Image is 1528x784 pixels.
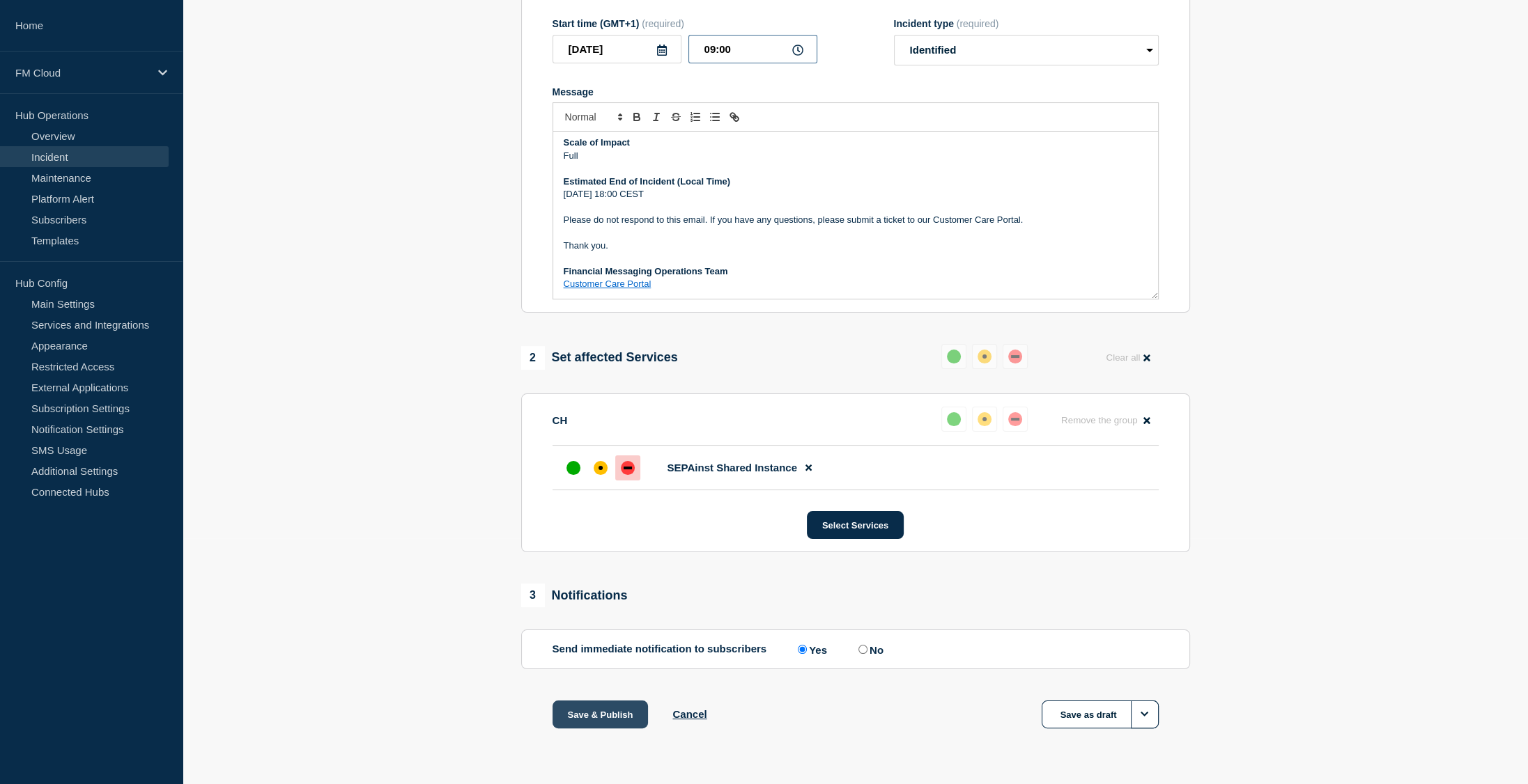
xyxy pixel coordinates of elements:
p: [DATE] 18:00 CEST [564,188,1148,201]
span: (required) [642,18,684,29]
div: affected [978,412,991,426]
p: Thank you. [564,240,1148,252]
button: Options [1131,700,1159,728]
button: Clear all [1097,344,1158,371]
div: Send immediate notification to subscribers [553,643,1159,656]
div: affected [978,350,991,363]
button: Remove the group [1053,407,1159,434]
button: Toggle ordered list [686,109,705,125]
div: Notifications [521,583,628,607]
input: HH:MM [688,35,817,63]
strong: Financial Messaging Operations Team [564,266,728,276]
button: Toggle link [725,109,744,125]
button: Save as draft [1042,700,1159,728]
div: Incident type [894,18,1159,29]
label: No [855,643,883,656]
span: SEPAinst Shared Instance [667,462,797,473]
label: Yes [794,643,827,656]
div: down [1008,412,1022,426]
button: Toggle strikethrough text [666,109,686,125]
button: Save & Publish [553,700,649,728]
div: down [1008,350,1022,363]
span: (required) [957,18,999,29]
button: Toggle bulleted list [705,109,725,125]
span: 3 [521,583,545,607]
button: Toggle bold text [627,109,647,125]
p: Please do not respond to this email. If you have any questions, please submit a ticket to our Cus... [564,214,1148,226]
p: FM Cloud [15,67,149,79]
span: Font size [559,109,627,125]
strong: Scale of Impact [564,137,630,148]
div: Start time (GMT+1) [553,18,817,29]
div: up [947,350,961,363]
div: Message [553,86,1159,97]
div: up [947,412,961,426]
select: Incident type [894,35,1159,65]
button: Toggle italic text [647,109,666,125]
div: up [566,461,580,475]
p: CH [553,414,568,426]
input: No [858,645,867,654]
input: YYYY-MM-DD [553,35,681,63]
span: Remove the group [1061,415,1138,425]
div: Message [553,132,1158,299]
div: down [621,461,635,475]
button: down [1003,344,1028,369]
div: affected [594,461,608,475]
div: Set affected Services [521,346,678,370]
p: Send immediate notification to subscribers [553,643,767,656]
p: Full [564,150,1148,162]
span: 2 [521,346,545,370]
button: up [941,407,966,432]
a: Customer Care Portal [564,279,651,289]
button: down [1003,407,1028,432]
button: Select Services [807,511,904,539]
input: Yes [798,645,807,654]
button: affected [972,344,997,369]
button: up [941,344,966,369]
button: Cancel [672,708,707,720]
button: affected [972,407,997,432]
strong: Estimated End of Incident (Local Time) [564,176,731,187]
